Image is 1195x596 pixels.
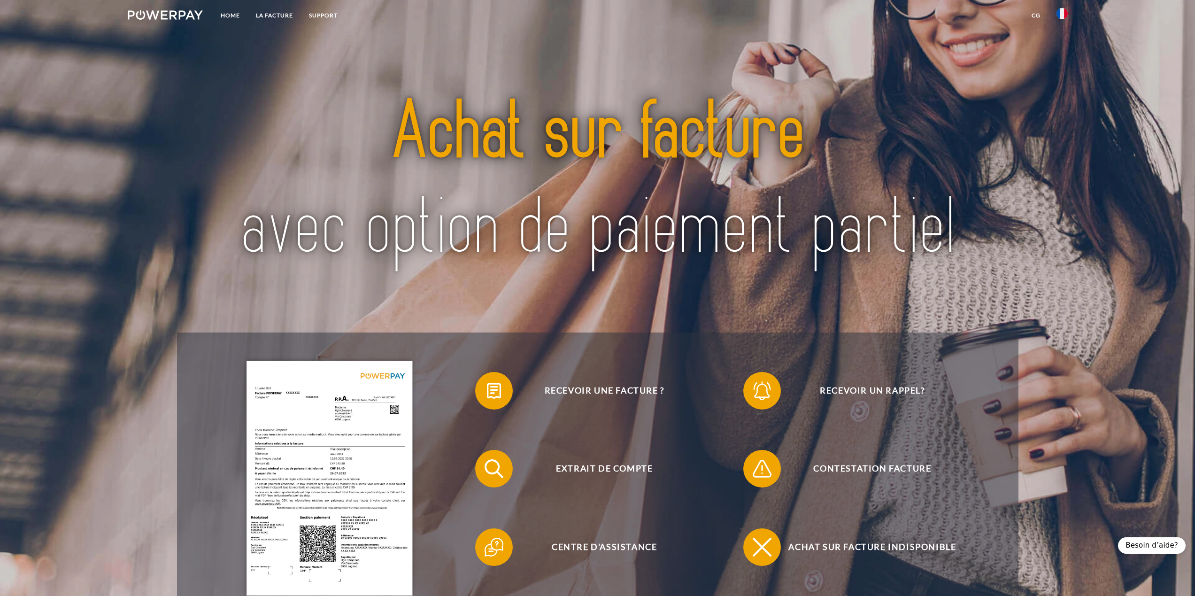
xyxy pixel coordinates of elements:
button: Recevoir une facture ? [475,372,719,410]
a: CG [1024,7,1049,24]
span: Centre d'assistance [489,528,719,566]
a: Home [213,7,248,24]
button: Extrait de compte [475,450,719,488]
button: Recevoir un rappel? [743,372,987,410]
span: Contestation Facture [757,450,987,488]
span: Recevoir un rappel? [757,372,987,410]
img: qb_search.svg [482,457,506,480]
img: title-powerpay_fr.svg [226,60,970,302]
button: Centre d'assistance [475,528,719,566]
span: Extrait de compte [489,450,719,488]
button: Achat sur facture indisponible [743,528,987,566]
a: LA FACTURE [248,7,301,24]
img: qb_bill.svg [482,379,506,402]
img: fr [1056,8,1068,19]
img: qb_warning.svg [750,457,774,480]
img: logo-powerpay-white.svg [128,10,203,20]
img: qb_help.svg [482,535,506,559]
span: Recevoir une facture ? [489,372,719,410]
div: Besoin d’aide? [1118,537,1186,554]
img: qb_close.svg [750,535,774,559]
img: qb_bell.svg [750,379,774,402]
a: Support [301,7,346,24]
img: single_invoice_powerpay_fr.jpg [247,361,412,596]
span: Achat sur facture indisponible [757,528,987,566]
button: Contestation Facture [743,450,987,488]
